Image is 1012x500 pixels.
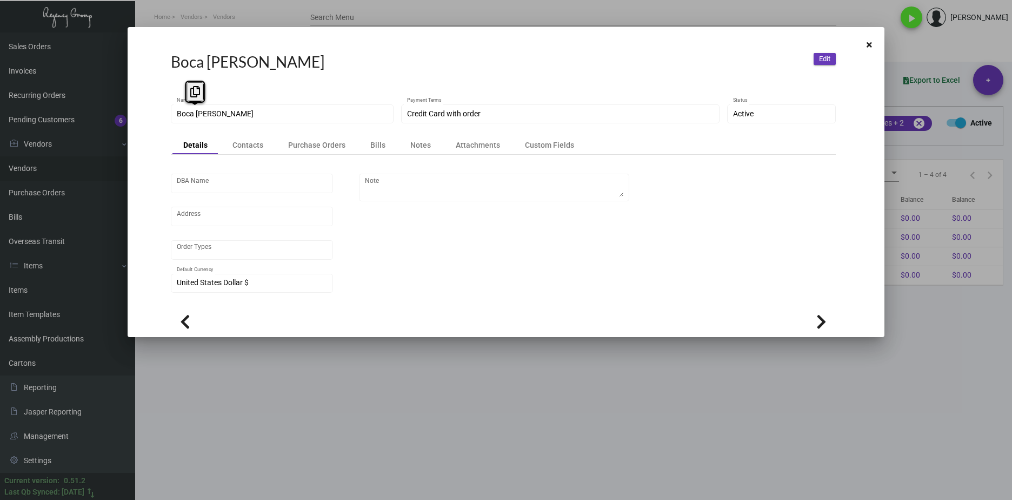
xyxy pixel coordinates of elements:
div: Last Qb Synced: [DATE] [4,486,84,498]
h2: Boca [PERSON_NAME] [171,53,324,71]
div: Purchase Orders [288,140,345,150]
span: Edit [819,55,830,63]
i: Copy [190,86,200,97]
div: Contacts [232,140,263,150]
input: VendorName [177,110,388,119]
div: Notes [410,140,431,150]
div: Attachments [456,140,500,150]
div: 0.51.2 [64,475,85,486]
button: Edit [814,53,836,65]
div: Current version: [4,475,59,486]
span: Active [733,109,754,118]
div: Bills [370,140,385,150]
div: Custom Fields [525,140,574,150]
div: Details [183,140,208,150]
